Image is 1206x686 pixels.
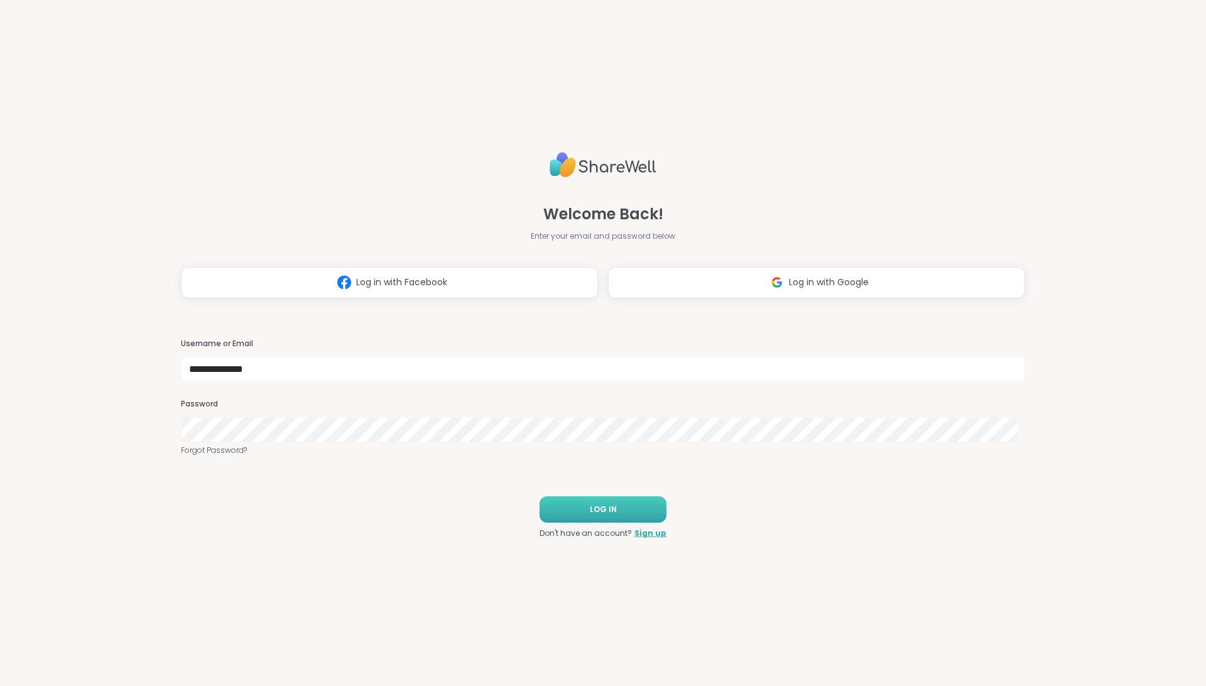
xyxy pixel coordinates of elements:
span: LOG IN [590,504,617,515]
span: Welcome Back! [543,203,663,226]
h3: Password [181,399,1025,410]
span: Log in with Facebook [356,276,447,289]
button: Log in with Facebook [181,267,598,298]
a: Forgot Password? [181,445,1025,456]
h3: Username or Email [181,339,1025,349]
span: Log in with Google [789,276,869,289]
img: ShareWell Logomark [332,271,356,294]
a: Sign up [634,528,666,539]
span: Enter your email and password below [531,231,675,242]
img: ShareWell Logomark [765,271,789,294]
span: Don't have an account? [540,528,632,539]
img: ShareWell Logo [550,147,656,183]
button: Log in with Google [608,267,1025,298]
button: LOG IN [540,496,666,523]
